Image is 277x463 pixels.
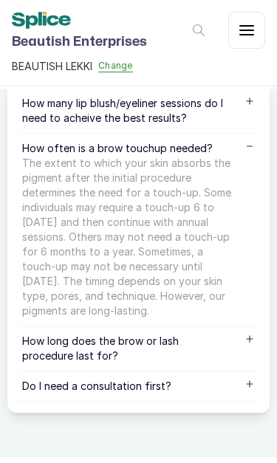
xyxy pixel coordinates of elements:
[22,156,232,318] p: The extent to which your skin absorbs the pigment after the initial procedure determines the need...
[98,60,133,72] button: Change
[22,96,232,126] p: How many lip blush/eyeliner sessions do I need to acheive the best results?
[22,379,232,394] p: Do I need a consultation first?
[12,58,147,74] button: BEAUTISH LEKKIChange
[22,334,232,363] p: How long does the brow or lash procedure last for?
[12,32,147,52] h1: Beautish Enterprises
[12,58,92,74] span: BEAUTISH LEKKI
[22,141,232,156] p: How often is a brow touchup needed?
